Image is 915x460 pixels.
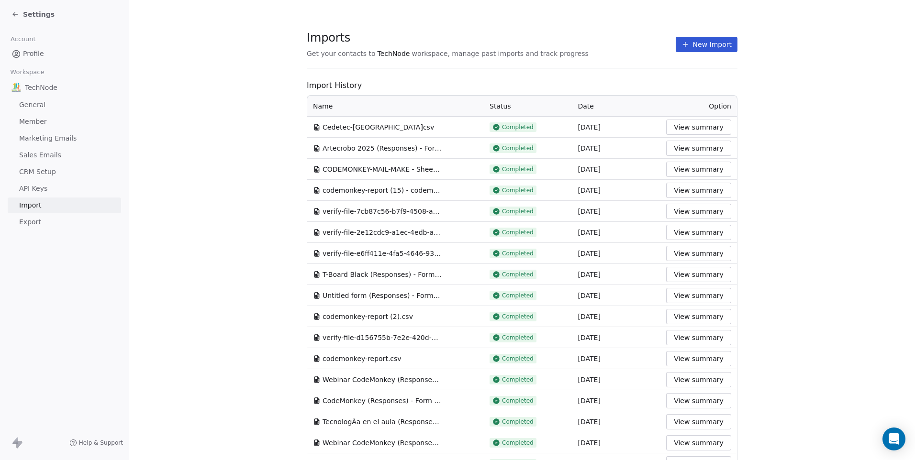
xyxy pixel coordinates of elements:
span: Completed [502,355,534,362]
div: [DATE] [578,270,655,279]
span: Sales Emails [19,150,61,160]
a: Settings [11,10,55,19]
span: CodeMonkey (Responses) - Form Responses 1.csv [323,396,442,405]
a: Marketing Emails [8,131,121,146]
span: Account [6,32,40,46]
span: Name [313,101,333,111]
span: Webinar CodeMonkey (Responses) - Form Responses 1.csv [323,438,442,448]
a: Sales Emails [8,147,121,163]
a: CRM Setup [8,164,121,180]
span: API Keys [19,184,47,194]
a: Export [8,214,121,230]
span: TechNode [25,83,57,92]
span: Completed [502,376,534,383]
button: View summary [666,414,731,429]
button: View summary [666,372,731,387]
button: View summary [666,330,731,345]
a: API Keys [8,181,121,197]
span: Completed [502,334,534,341]
div: [DATE] [578,438,655,448]
div: [DATE] [578,354,655,363]
div: Open Intercom Messenger [882,427,905,450]
button: View summary [666,351,731,366]
button: View summary [666,225,731,240]
button: View summary [666,393,731,408]
span: Get your contacts to [307,49,376,58]
span: Completed [502,271,534,278]
span: Option [709,102,731,110]
span: Import History [307,80,737,91]
div: [DATE] [578,122,655,132]
span: Completed [502,439,534,447]
div: [DATE] [578,333,655,342]
button: New Import [676,37,737,52]
span: Untitled form (Responses) - Form Responses 1.csv [323,291,442,300]
a: Member [8,114,121,130]
a: Help & Support [69,439,123,447]
div: [DATE] [578,396,655,405]
button: View summary [666,120,731,135]
span: Import [19,200,41,210]
span: Help & Support [79,439,123,447]
span: Completed [502,292,534,299]
span: Marketing Emails [19,133,77,143]
button: View summary [666,141,731,156]
div: [DATE] [578,164,655,174]
span: Profile [23,49,44,59]
span: Settings [23,10,55,19]
span: verify-file-7cb87c56-b7f9-4508-a594-8b78cfc02d19.csv [323,207,442,216]
a: Import [8,197,121,213]
span: Completed [502,313,534,320]
button: View summary [666,204,731,219]
div: [DATE] [578,312,655,321]
span: T-Board Black (Responses) - Form Responses 1.csv [323,270,442,279]
button: View summary [666,267,731,282]
button: View summary [666,246,731,261]
button: View summary [666,183,731,198]
span: Artecrobo 2025 (Responses) - Form Responses 1.csv [323,143,442,153]
button: View summary [666,309,731,324]
div: [DATE] [578,207,655,216]
span: General [19,100,45,110]
span: Completed [502,250,534,257]
span: codemonkey-report.csv [323,354,402,363]
span: Export [19,217,41,227]
span: Member [19,117,47,127]
span: Completed [502,123,534,131]
div: [DATE] [578,186,655,195]
div: [DATE] [578,228,655,237]
span: Completed [502,397,534,405]
span: Completed [502,186,534,194]
span: Status [490,102,511,110]
span: TechNode [378,49,410,58]
span: Completed [502,208,534,215]
a: Profile [8,46,121,62]
span: verify-file-2e12cdc9-a1ec-4edb-ae86-3cced03bb422.csv [323,228,442,237]
span: Imports [307,31,589,45]
div: [DATE] [578,249,655,258]
span: verify-file-d156755b-7e2e-420d-b646-0acce8526d0a.csv [323,333,442,342]
span: Completed [502,229,534,236]
span: Completed [502,165,534,173]
div: [DATE] [578,291,655,300]
span: Completed [502,144,534,152]
span: CODEMONKEY-MAIL-MAKE - Sheet1.csv [323,164,442,174]
span: workspace, manage past imports and track progress [412,49,588,58]
span: codemonkey-report (2).csv [323,312,413,321]
button: View summary [666,162,731,177]
span: codemonkey-report (15) - codemonkey-report (15) (1).csv [323,186,442,195]
span: TecnologÃ­a en el aula (Responses) - Form Responses 1.csv [323,417,442,427]
div: [DATE] [578,417,655,427]
span: Date [578,102,594,110]
div: [DATE] [578,143,655,153]
button: View summary [666,435,731,450]
span: Webinar CodeMonkey (Responses) - Form Responses 1 (1).csv [323,375,442,384]
span: CRM Setup [19,167,56,177]
div: [DATE] [578,375,655,384]
span: Workspace [6,65,48,79]
a: General [8,97,121,113]
span: Cedetec-[GEOGRAPHIC_DATA]csv [323,122,434,132]
img: IMAGEN%2010%20A%C3%83%C2%91OS.png [11,83,21,92]
button: View summary [666,288,731,303]
span: verify-file-e6ff411e-4fa5-4646-93ff-9edf93a1b01e.csv [323,249,442,258]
